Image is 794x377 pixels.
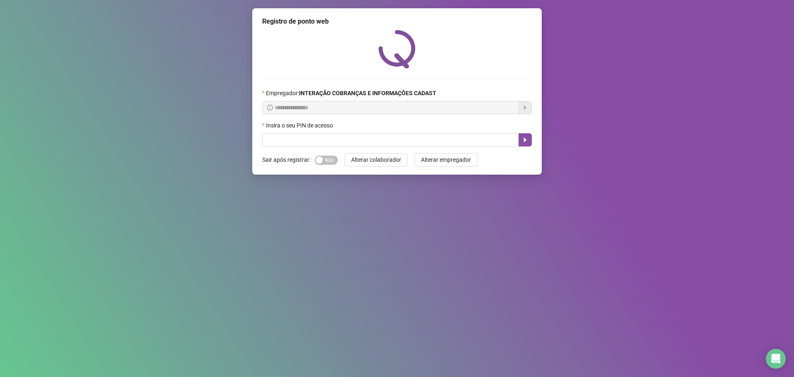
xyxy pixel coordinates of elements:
span: info-circle [267,105,273,110]
span: Alterar empregador [421,155,471,164]
button: Alterar colaborador [344,153,408,166]
span: Alterar colaborador [351,155,401,164]
label: Sair após registrar [262,153,315,166]
span: caret-right [522,137,529,143]
strong: INTERAÇÃO COBRANÇAS E INFORMAÇÕES CADAST [299,90,436,96]
div: Open Intercom Messenger [766,349,786,369]
span: Empregador : [266,89,436,98]
button: Alterar empregador [414,153,478,166]
label: Insira o seu PIN de acesso [262,121,338,130]
div: Registro de ponto web [262,17,532,26]
img: QRPoint [378,30,416,68]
